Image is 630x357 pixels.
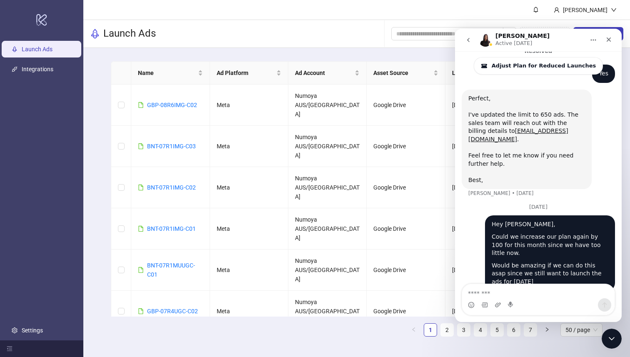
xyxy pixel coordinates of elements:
[288,85,367,126] td: Numoya AUS/[GEOGRAPHIC_DATA]
[138,185,144,190] span: file
[147,184,196,191] a: BNT-07R1IMG-C02
[138,308,144,314] span: file
[445,167,524,208] td: [DATE]
[554,7,560,13] span: user
[445,85,524,126] td: [DATE]
[490,323,504,337] li: 5
[373,68,431,77] span: Asset Source
[210,250,288,291] td: Meta
[367,291,445,332] td: Google Drive
[524,323,537,337] li: 7
[22,327,43,334] a: Settings
[7,346,12,352] span: menu-fold
[452,68,510,77] span: Last Modified
[367,167,445,208] td: Google Drive
[441,324,453,336] a: 2
[573,27,623,40] button: New Sheet
[90,29,100,39] span: rocket
[147,102,197,108] a: GBP-08R6IMG-C02
[445,250,524,291] td: [DATE]
[565,324,597,336] span: 50 / page
[138,143,144,149] span: file
[367,62,445,85] th: Asset Source
[407,323,420,337] button: left
[445,208,524,250] td: [DATE]
[560,323,602,337] div: Page Size
[147,143,196,150] a: BNT-07R1IMG-C03
[520,27,570,40] button: Add Folder
[147,262,195,278] a: BNT-07R1MUUGC-C01
[440,323,454,337] li: 2
[367,85,445,126] td: Google Drive
[138,226,144,232] span: file
[611,7,617,13] span: down
[507,323,520,337] li: 6
[367,126,445,167] td: Google Drive
[288,208,367,250] td: Numoya AUS/[GEOGRAPHIC_DATA]
[455,29,622,322] iframe: Intercom live chat
[474,324,487,336] a: 4
[545,327,550,332] span: right
[457,324,470,336] a: 3
[210,208,288,250] td: Meta
[288,126,367,167] td: Numoya AUS/[GEOGRAPHIC_DATA]
[210,291,288,332] td: Meta
[138,102,144,108] span: file
[407,323,420,337] li: Previous Page
[491,324,503,336] a: 5
[22,46,52,53] a: Launch Ads
[524,324,537,336] a: 7
[288,291,367,332] td: Numoya AUS/[GEOGRAPHIC_DATA]
[560,5,611,15] div: [PERSON_NAME]
[367,250,445,291] td: Google Drive
[210,62,288,85] th: Ad Platform
[533,7,539,12] span: bell
[540,323,554,337] button: right
[411,327,416,332] span: left
[22,66,53,73] a: Integrations
[424,324,437,336] a: 1
[288,62,367,85] th: Ad Account
[147,225,196,232] a: BNT-07R1IMG-C01
[147,308,198,315] a: GBP-07R4UGC-C02
[103,27,156,40] h3: Launch Ads
[445,126,524,167] td: [DATE]
[138,267,144,273] span: file
[602,329,622,349] iframe: Intercom live chat
[540,323,554,337] li: Next Page
[424,323,437,337] li: 1
[367,208,445,250] td: Google Drive
[217,68,275,77] span: Ad Platform
[210,126,288,167] td: Meta
[474,323,487,337] li: 4
[210,167,288,208] td: Meta
[457,323,470,337] li: 3
[210,85,288,126] td: Meta
[288,250,367,291] td: Numoya AUS/[GEOGRAPHIC_DATA]
[138,68,196,77] span: Name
